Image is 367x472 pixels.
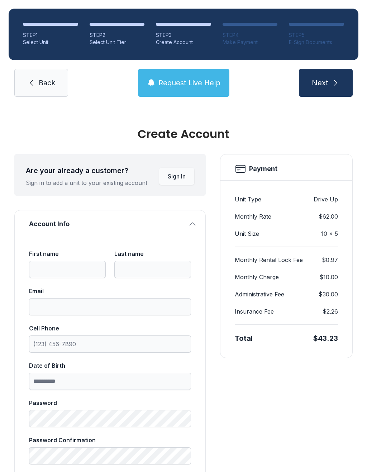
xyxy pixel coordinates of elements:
[235,256,303,264] dt: Monthly Rental Lock Fee
[29,361,191,370] div: Date of Birth
[235,290,284,299] dt: Administrative Fee
[29,287,191,295] div: Email
[235,195,261,204] dt: Unit Type
[29,436,191,444] div: Password Confirmation
[114,249,191,258] div: Last name
[312,78,328,88] span: Next
[29,447,191,464] input: Password Confirmation
[29,410,191,427] input: Password
[235,307,274,316] dt: Insurance Fee
[29,324,191,333] div: Cell Phone
[235,212,271,221] dt: Monthly Rate
[26,178,147,187] div: Sign in to add a unit to your existing account
[235,229,259,238] dt: Unit Size
[29,399,191,407] div: Password
[223,39,278,46] div: Make Payment
[29,249,106,258] div: First name
[319,212,338,221] dd: $62.00
[289,39,344,46] div: E-Sign Documents
[29,219,185,229] span: Account Info
[289,32,344,39] div: STEP 5
[114,261,191,278] input: Last name
[235,273,279,281] dt: Monthly Charge
[29,298,191,315] input: Email
[39,78,55,88] span: Back
[23,39,78,46] div: Select Unit
[15,210,205,235] button: Account Info
[314,195,338,204] dd: Drive Up
[29,261,106,278] input: First name
[156,39,211,46] div: Create Account
[90,39,145,46] div: Select Unit Tier
[156,32,211,39] div: STEP 3
[29,373,191,390] input: Date of Birth
[235,333,253,343] div: Total
[29,335,191,353] input: Cell Phone
[323,307,338,316] dd: $2.26
[168,172,186,181] span: Sign In
[158,78,220,88] span: Request Live Help
[249,164,277,174] h2: Payment
[313,333,338,343] div: $43.23
[321,229,338,238] dd: 10 x 5
[223,32,278,39] div: STEP 4
[319,273,338,281] dd: $10.00
[322,256,338,264] dd: $0.97
[26,166,147,176] div: Are your already a customer?
[319,290,338,299] dd: $30.00
[90,32,145,39] div: STEP 2
[14,128,353,140] div: Create Account
[23,32,78,39] div: STEP 1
